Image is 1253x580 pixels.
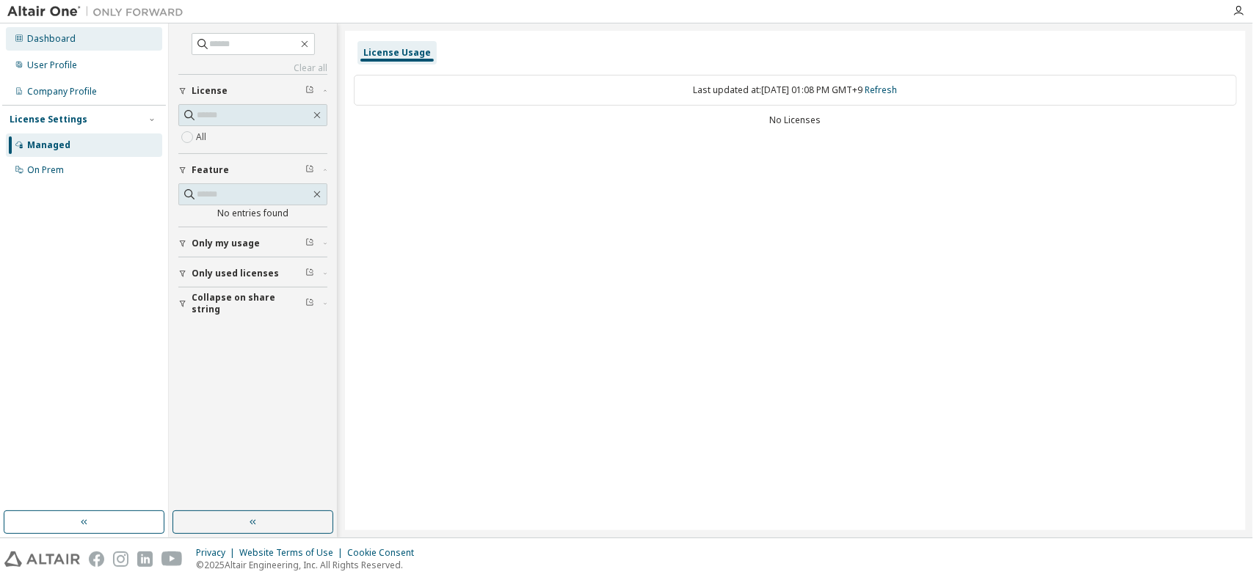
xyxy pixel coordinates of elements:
span: License [192,85,228,97]
img: Altair One [7,4,191,19]
p: © 2025 Altair Engineering, Inc. All Rights Reserved. [196,559,423,571]
button: Feature [178,154,327,186]
span: Clear filter [305,85,314,97]
div: No Licenses [354,114,1237,126]
div: Dashboard [27,33,76,45]
label: All [196,128,209,146]
button: Only my usage [178,227,327,260]
span: Clear filter [305,298,314,309]
div: On Prem [27,164,64,176]
button: License [178,75,327,107]
span: Only used licenses [192,268,279,279]
img: linkedin.svg [137,551,153,567]
span: Only my usage [192,238,260,249]
img: youtube.svg [161,551,183,567]
span: Clear filter [305,238,314,249]
div: Cookie Consent [347,547,423,559]
button: Only used licenses [178,257,327,290]
a: Clear all [178,62,327,74]
div: License Settings [10,114,87,125]
div: Privacy [196,547,239,559]
span: Clear filter [305,164,314,176]
img: instagram.svg [113,551,128,567]
span: Feature [192,164,229,176]
span: Collapse on share string [192,292,305,315]
div: Managed [27,139,70,151]
div: Company Profile [27,86,97,98]
img: facebook.svg [89,551,104,567]
button: Collapse on share string [178,287,327,320]
div: User Profile [27,59,77,71]
div: License Usage [363,47,431,59]
img: altair_logo.svg [4,551,80,567]
div: Website Terms of Use [239,547,347,559]
div: No entries found [178,208,327,219]
a: Refresh [865,84,898,96]
span: Clear filter [305,268,314,279]
div: Last updated at: [DATE] 01:08 PM GMT+9 [354,75,1237,106]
